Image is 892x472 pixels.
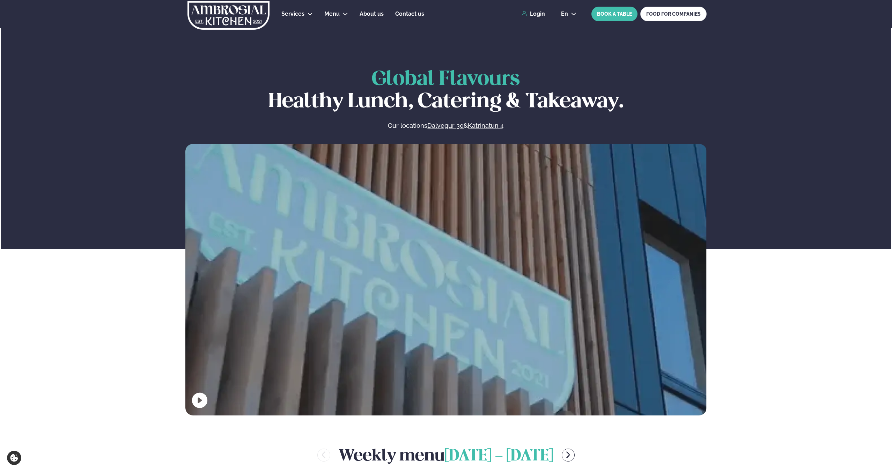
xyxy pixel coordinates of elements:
[187,1,270,30] img: logo
[281,10,304,18] a: Services
[522,11,545,17] a: Login
[324,10,340,18] a: Menu
[317,449,330,462] button: menu-btn-left
[591,7,637,21] button: BOOK A TABLE
[468,121,504,130] a: Katrinatun 4
[324,10,340,17] span: Menu
[444,449,553,464] span: [DATE] - [DATE]
[555,11,582,17] button: en
[339,443,553,466] h2: Weekly menu
[281,10,304,17] span: Services
[360,10,384,17] span: About us
[427,121,464,130] a: Dalvegur 30
[562,449,575,462] button: menu-btn-right
[7,451,21,465] a: Cookie settings
[372,70,520,89] span: Global Flavours
[395,10,424,18] a: Contact us
[360,10,384,18] a: About us
[185,68,707,113] h1: Healthy Lunch, Catering & Takeaway.
[395,10,424,17] span: Contact us
[561,11,568,17] span: en
[640,7,707,21] a: FOOD FOR COMPANIES
[314,121,578,130] p: Our locations &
